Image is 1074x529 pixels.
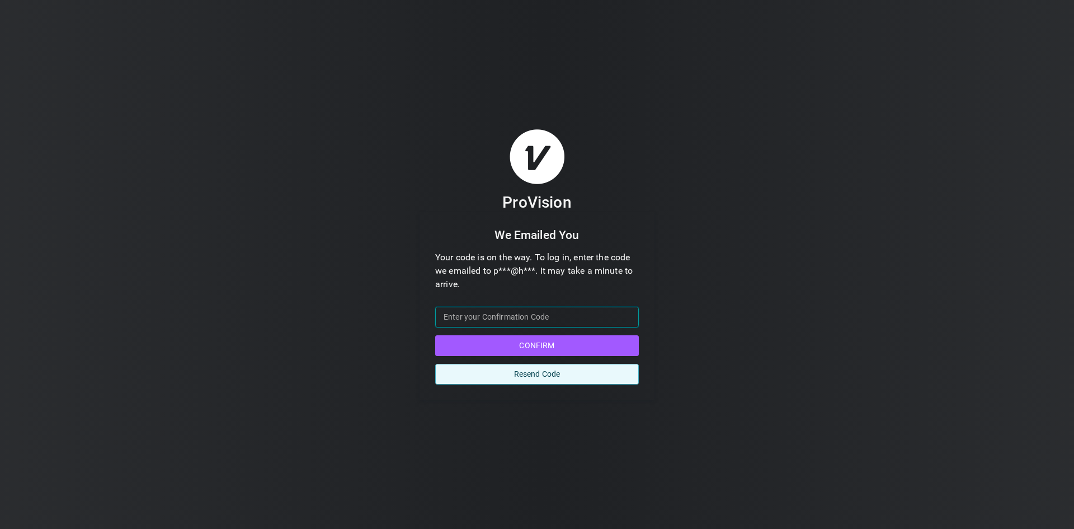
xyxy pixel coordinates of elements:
[435,228,639,242] h4: We Emailed You
[435,251,639,291] p: Your code is on the way. To log in, enter the code we emailed to p***@h***. It may take a minute ...
[435,307,639,327] input: Enter your Confirmation Code
[502,193,571,212] h3: ProVision
[435,364,639,385] button: Resend Code
[435,335,639,356] button: Confirm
